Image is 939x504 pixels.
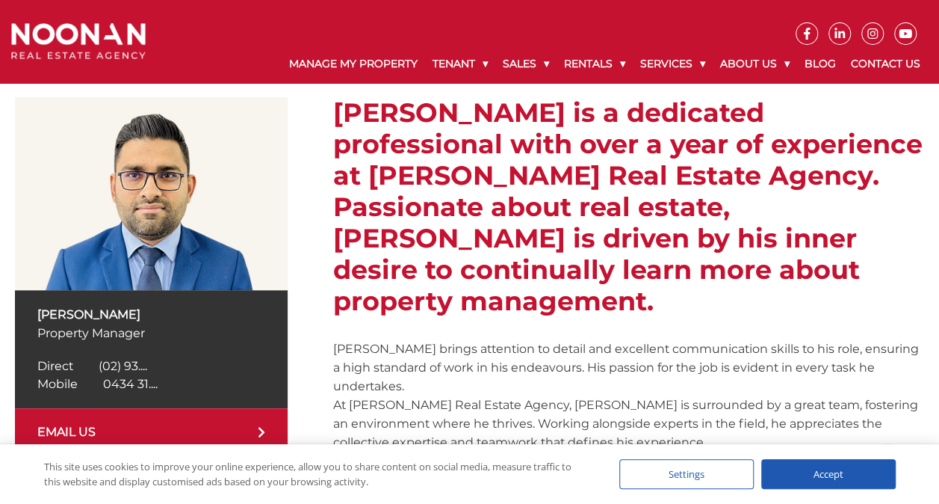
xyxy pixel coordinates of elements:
[425,45,495,83] a: Tenant
[713,45,797,83] a: About Us
[557,45,633,83] a: Rentals
[37,359,147,373] a: Click to reveal phone number
[37,359,73,373] span: Direct
[495,45,557,83] a: Sales
[761,459,896,489] div: Accept
[15,97,288,290] img: Sanjay Bhusal
[843,45,928,83] a: Contact Us
[37,377,78,391] span: Mobile
[333,97,924,317] h2: [PERSON_NAME] is a dedicated professional with over a year of experience at [PERSON_NAME] Real Es...
[282,45,425,83] a: Manage My Property
[333,339,924,452] p: [PERSON_NAME] brings attention to detail and excellent communication skills to his role, ensuring...
[11,23,146,61] img: Noonan Real Estate Agency
[44,459,589,489] div: This site uses cookies to improve your online experience, allow you to share content on social me...
[37,305,265,324] p: [PERSON_NAME]
[99,359,147,373] span: (02) 93....
[103,377,158,391] span: 0434 31....
[37,324,265,342] p: Property Manager
[619,459,754,489] div: Settings
[633,45,713,83] a: Services
[15,408,288,456] a: EMAIL US
[37,377,158,391] a: Click to reveal phone number
[797,45,843,83] a: Blog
